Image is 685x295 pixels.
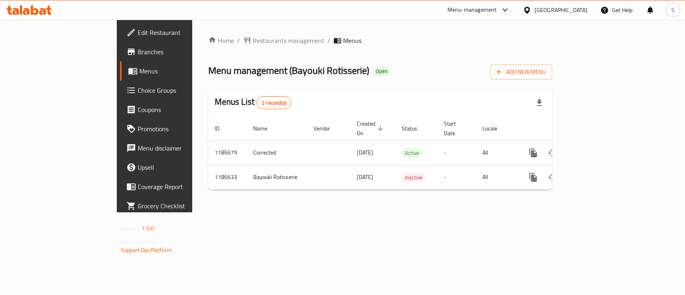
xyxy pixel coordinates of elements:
span: 1.0.0 [142,223,154,234]
span: Inactive [402,173,426,182]
span: Restaurants management [253,36,324,45]
span: Grocery Checklist [138,201,225,211]
button: Change Status [543,168,562,187]
span: Locale [482,124,508,133]
button: more [524,168,543,187]
td: Corrected [247,140,307,165]
span: S [671,6,675,14]
span: Menu management ( Bayouki Rotisserie ) [208,61,369,79]
span: Open [372,68,391,75]
div: Total records count [256,96,291,109]
a: Grocery Checklist [120,196,231,216]
td: All [476,140,517,165]
span: Coupons [138,105,225,114]
div: Menu-management [447,5,497,15]
span: Coverage Report [138,182,225,191]
li: / [237,36,240,45]
span: [DATE] [357,147,373,158]
a: Choice Groups [120,81,231,100]
span: 2 record(s) [257,99,291,107]
a: Menu disclaimer [120,138,231,158]
span: Version: [121,223,140,234]
div: [GEOGRAPHIC_DATA] [535,6,587,14]
button: Change Status [543,143,562,163]
span: Menus [343,36,362,45]
button: Add New Menu [490,65,552,79]
a: Menus [120,61,231,81]
td: All [476,165,517,189]
td: Bayouki Rotisserie [247,165,307,189]
span: ID [215,124,230,133]
button: more [524,143,543,163]
span: Get support on: [121,237,158,247]
a: Upsell [120,158,231,177]
a: Branches [120,42,231,61]
td: - [437,165,476,189]
span: Menus [139,66,225,76]
div: Export file [530,93,549,112]
a: Coupons [120,100,231,119]
span: Menu disclaimer [138,143,225,153]
table: enhanced table [208,116,607,190]
a: Support.OpsPlatform [121,245,172,255]
nav: breadcrumb [208,36,552,45]
span: Add New Menu [496,67,546,77]
li: / [327,36,330,45]
span: Status [402,124,428,133]
td: - [437,140,476,165]
span: [DATE] [357,172,373,182]
span: Edit Restaurant [138,28,225,37]
h2: Menus List [215,96,291,109]
a: Coverage Report [120,177,231,196]
th: Actions [517,116,607,141]
span: Branches [138,47,225,57]
a: Restaurants management [243,36,324,45]
span: Upsell [138,163,225,172]
span: Active [402,149,422,158]
span: Vendor [313,124,341,133]
span: Created On [357,119,386,138]
a: Promotions [120,119,231,138]
div: Open [372,67,391,76]
span: Name [253,124,278,133]
span: Promotions [138,124,225,134]
span: Choice Groups [138,85,225,95]
a: Edit Restaurant [120,23,231,42]
span: Start Date [444,119,466,138]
